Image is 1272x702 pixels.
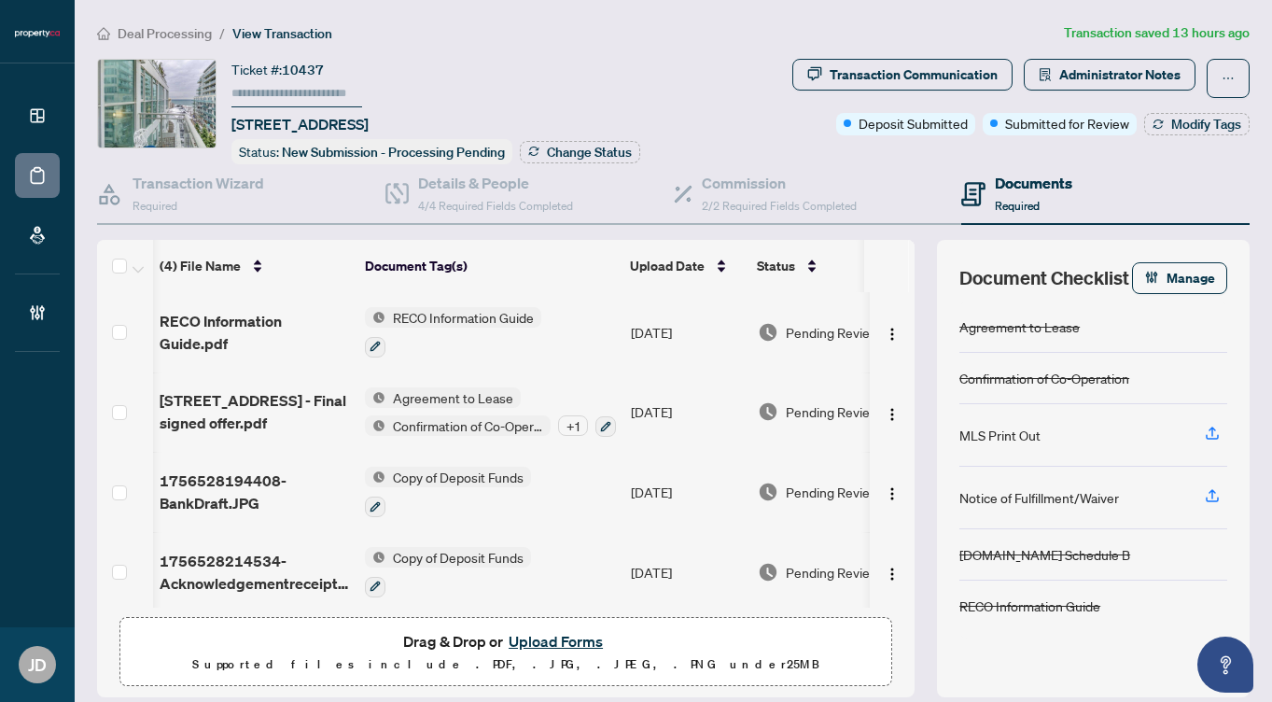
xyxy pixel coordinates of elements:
img: Document Status [758,482,778,502]
img: Status Icon [365,547,385,568]
button: Status IconAgreement to LeaseStatus IconConfirmation of Co-Operation+1 [365,387,616,438]
span: [STREET_ADDRESS] - Final signed offer.pdf [160,389,350,434]
span: home [97,27,110,40]
span: Drag & Drop or [403,629,608,653]
button: Administrator Notes [1024,59,1195,91]
span: Pending Review [786,562,879,583]
div: [DOMAIN_NAME] Schedule B [959,544,1130,565]
td: [DATE] [623,292,750,372]
span: Upload Date [630,256,705,276]
div: Transaction Communication [830,60,998,90]
div: Ticket #: [231,59,324,80]
span: (4) File Name [160,256,241,276]
button: Logo [877,557,907,587]
button: Transaction Communication [792,59,1013,91]
td: [DATE] [623,452,750,532]
button: Manage [1132,262,1227,294]
img: Logo [885,327,900,342]
button: Open asap [1197,637,1253,693]
img: Logo [885,567,900,582]
span: View Transaction [232,25,332,42]
span: 10437 [282,62,324,78]
button: Status IconCopy of Deposit Funds [365,547,531,597]
span: Drag & Drop orUpload FormsSupported files include .PDF, .JPG, .JPEG, .PNG under25MB [120,618,891,687]
button: Modify Tags [1144,113,1250,135]
div: Notice of Fulfillment/Waiver [959,487,1119,508]
h4: Commission [702,172,857,194]
span: Change Status [547,146,632,159]
button: Logo [877,317,907,347]
span: Deposit Submitted [859,113,968,133]
th: Upload Date [622,240,749,292]
div: MLS Print Out [959,425,1041,445]
span: Status [757,256,795,276]
span: Manage [1167,263,1215,293]
button: Status IconCopy of Deposit Funds [365,467,531,517]
span: Required [133,199,177,213]
img: Document Status [758,401,778,422]
span: Modify Tags [1171,118,1241,131]
span: 1756528214534-Acknowledgementreceipt.JPG [160,550,350,595]
th: Document Tag(s) [357,240,622,292]
span: JD [28,652,47,678]
span: Submitted for Review [1005,113,1129,133]
span: Administrator Notes [1059,60,1181,90]
h4: Details & People [418,172,573,194]
span: 4/4 Required Fields Completed [418,199,573,213]
span: Confirmation of Co-Operation [385,415,551,436]
span: Copy of Deposit Funds [385,547,531,568]
span: Pending Review [786,322,879,343]
article: Transaction saved 13 hours ago [1064,22,1250,44]
img: Logo [885,407,900,422]
span: Required [995,199,1040,213]
div: + 1 [558,415,588,436]
img: Document Status [758,562,778,583]
span: Pending Review [786,482,879,502]
button: Logo [877,397,907,427]
img: Status Icon [365,467,385,487]
span: ellipsis [1222,72,1235,85]
img: Status Icon [365,415,385,436]
img: Status Icon [365,387,385,408]
span: New Submission - Processing Pending [282,144,505,161]
span: Pending Review [786,401,879,422]
span: 1756528194408-BankDraft.JPG [160,470,350,514]
h4: Documents [995,172,1072,194]
span: Deal Processing [118,25,212,42]
img: Document Status [758,322,778,343]
h4: Transaction Wizard [133,172,264,194]
span: [STREET_ADDRESS] [231,113,369,135]
button: Logo [877,477,907,507]
span: Agreement to Lease [385,387,521,408]
span: RECO Information Guide.pdf [160,310,350,355]
td: [DATE] [623,372,750,453]
span: RECO Information Guide [385,307,541,328]
th: Status [749,240,908,292]
img: IMG-W12354263_1.jpg [98,60,216,147]
img: Status Icon [365,307,385,328]
span: 2/2 Required Fields Completed [702,199,857,213]
img: logo [15,28,60,39]
button: Upload Forms [503,629,608,653]
li: / [219,22,225,44]
span: Copy of Deposit Funds [385,467,531,487]
div: RECO Information Guide [959,596,1100,616]
td: [DATE] [623,532,750,612]
th: (4) File Name [152,240,357,292]
p: Supported files include .PDF, .JPG, .JPEG, .PNG under 25 MB [132,653,880,676]
span: solution [1039,68,1052,81]
button: Change Status [520,141,640,163]
button: Status IconRECO Information Guide [365,307,541,358]
div: Confirmation of Co-Operation [959,368,1129,388]
div: Status: [231,139,512,164]
span: Document Checklist [959,265,1129,291]
img: Logo [885,486,900,501]
div: Agreement to Lease [959,316,1080,337]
